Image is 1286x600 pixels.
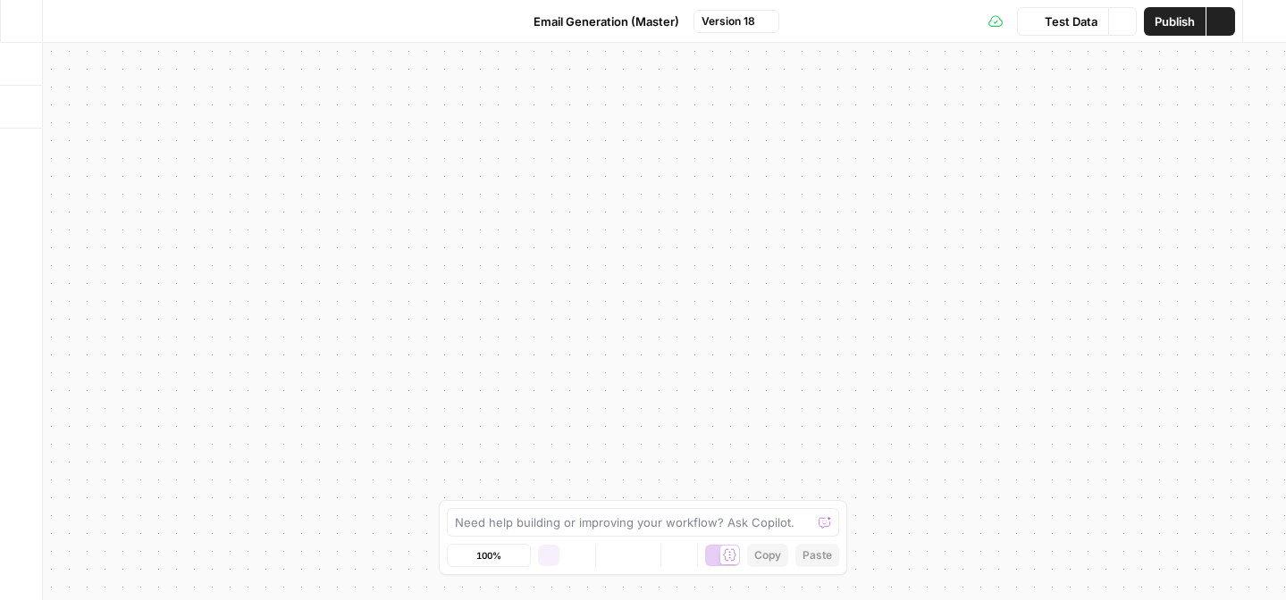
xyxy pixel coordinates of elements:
span: Publish [1155,12,1195,30]
button: Publish [1144,7,1206,36]
span: 100% [476,548,501,562]
span: Version 18 [702,13,755,29]
span: Paste [803,547,832,563]
button: Test Data [1017,7,1108,36]
button: Paste [795,544,839,567]
span: Copy [754,547,781,563]
button: Copy [747,544,788,567]
button: Email Generation (Master) [507,7,690,36]
button: Version 18 [693,10,779,33]
span: Email Generation (Master) [534,12,679,30]
span: Test Data [1045,12,1097,30]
